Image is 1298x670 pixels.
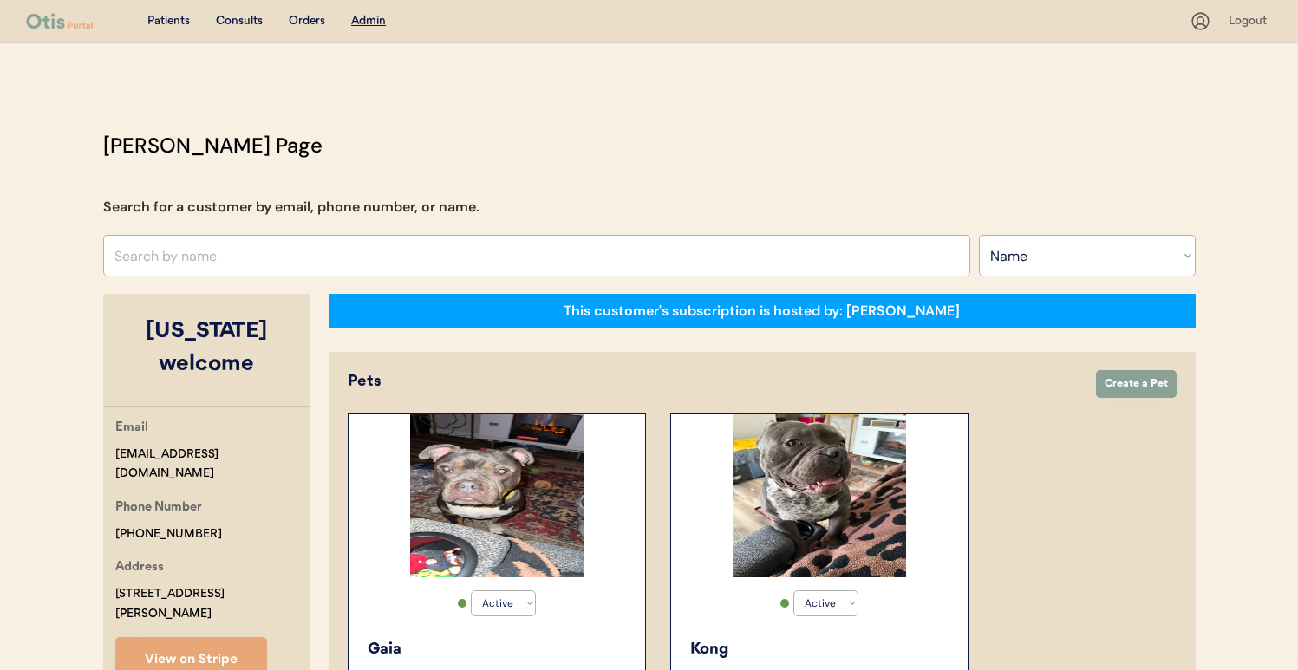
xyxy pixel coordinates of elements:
div: Pets [348,370,1079,394]
button: Create a Pet [1096,370,1177,398]
div: Search for a customer by email, phone number, or name. [103,197,479,218]
div: [PERSON_NAME] Page [103,130,323,161]
img: IMG_6836.jpeg [410,414,584,577]
div: Email [115,418,148,439]
div: Patients [147,13,190,30]
img: IMG_7224.jpeg [733,414,906,577]
div: Phone Number [115,498,202,519]
div: Orders [289,13,325,30]
div: [EMAIL_ADDRESS][DOMAIN_NAME] [115,445,310,485]
div: [US_STATE] welcome [103,315,310,381]
div: [PHONE_NUMBER] [115,524,222,544]
div: Consults [216,13,263,30]
div: Logout [1229,13,1272,30]
u: Admin [351,15,386,27]
div: This customer's subscription is hosted by: [PERSON_NAME] [564,302,960,321]
input: Search by name [103,235,970,276]
div: Kong [690,638,950,661]
div: Address [115,557,164,579]
div: Gaia [368,638,628,661]
div: [STREET_ADDRESS][PERSON_NAME] [115,584,310,624]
